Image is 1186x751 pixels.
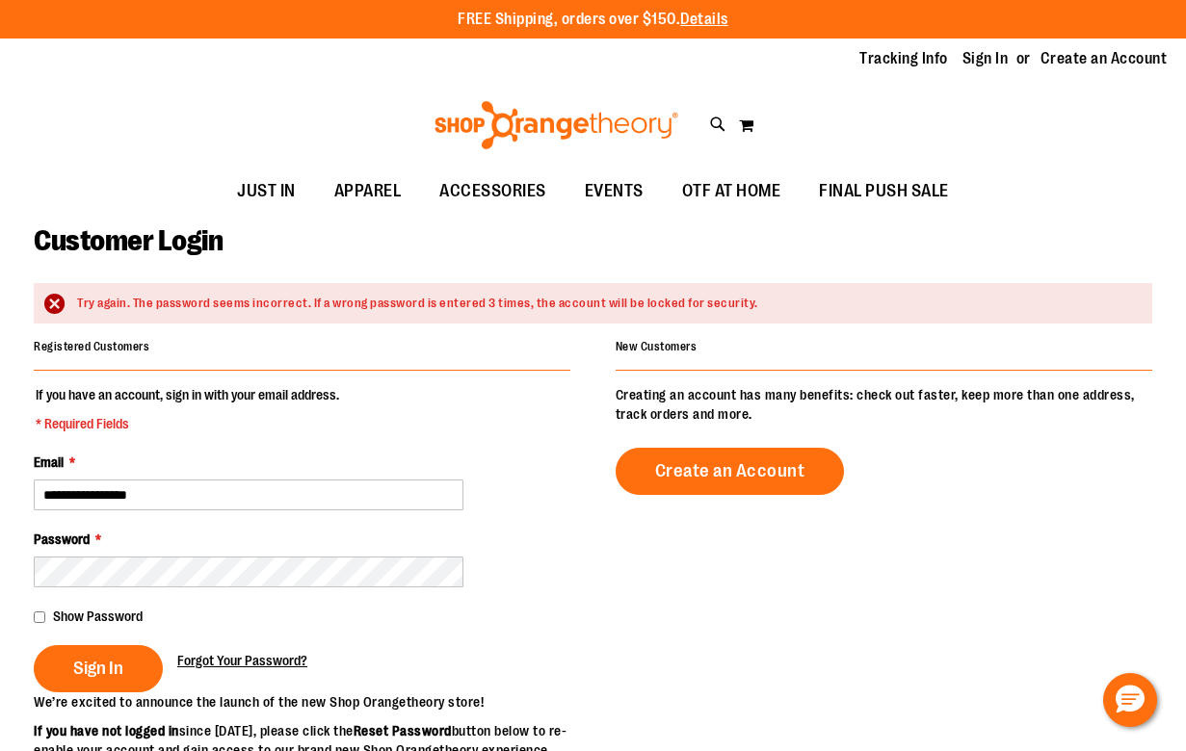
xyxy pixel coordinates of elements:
a: EVENTS [566,169,663,214]
a: Details [680,11,728,28]
span: JUST IN [237,169,296,213]
a: Tracking Info [859,48,948,69]
button: Hello, have a question? Let’s chat. [1103,673,1157,727]
a: Create an Account [1041,48,1168,69]
span: EVENTS [585,169,644,213]
a: OTF AT HOME [663,169,801,214]
img: Shop Orangetheory [432,101,681,149]
a: Forgot Your Password? [177,651,307,670]
span: Email [34,454,64,470]
div: Try again. The password seems incorrect. If a wrong password is entered 3 times, the account will... [77,295,1133,313]
span: ACCESSORIES [439,169,546,213]
span: Show Password [53,609,143,624]
span: Sign In [73,658,123,679]
span: * Required Fields [36,414,339,433]
legend: If you have an account, sign in with your email address. [34,385,341,433]
span: Create an Account [655,460,805,481]
span: Customer Login [34,224,223,257]
strong: New Customers [616,340,698,353]
span: APPAREL [334,169,402,213]
strong: If you have not logged in [34,723,179,738]
a: FINAL PUSH SALE [800,169,968,214]
p: Creating an account has many benefits: check out faster, keep more than one address, track orders... [616,385,1152,424]
a: ACCESSORIES [420,169,566,214]
p: We’re excited to announce the launch of the new Shop Orangetheory store! [34,692,593,712]
a: Create an Account [616,448,845,495]
strong: Registered Customers [34,340,149,353]
a: JUST IN [218,169,315,214]
span: FINAL PUSH SALE [819,169,949,213]
a: Sign In [962,48,1009,69]
span: Password [34,531,90,547]
button: Sign In [34,645,163,692]
p: FREE Shipping, orders over $150. [458,9,728,31]
span: Forgot Your Password? [177,653,307,668]
strong: Reset Password [354,723,452,738]
span: OTF AT HOME [682,169,781,213]
a: APPAREL [315,169,421,214]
